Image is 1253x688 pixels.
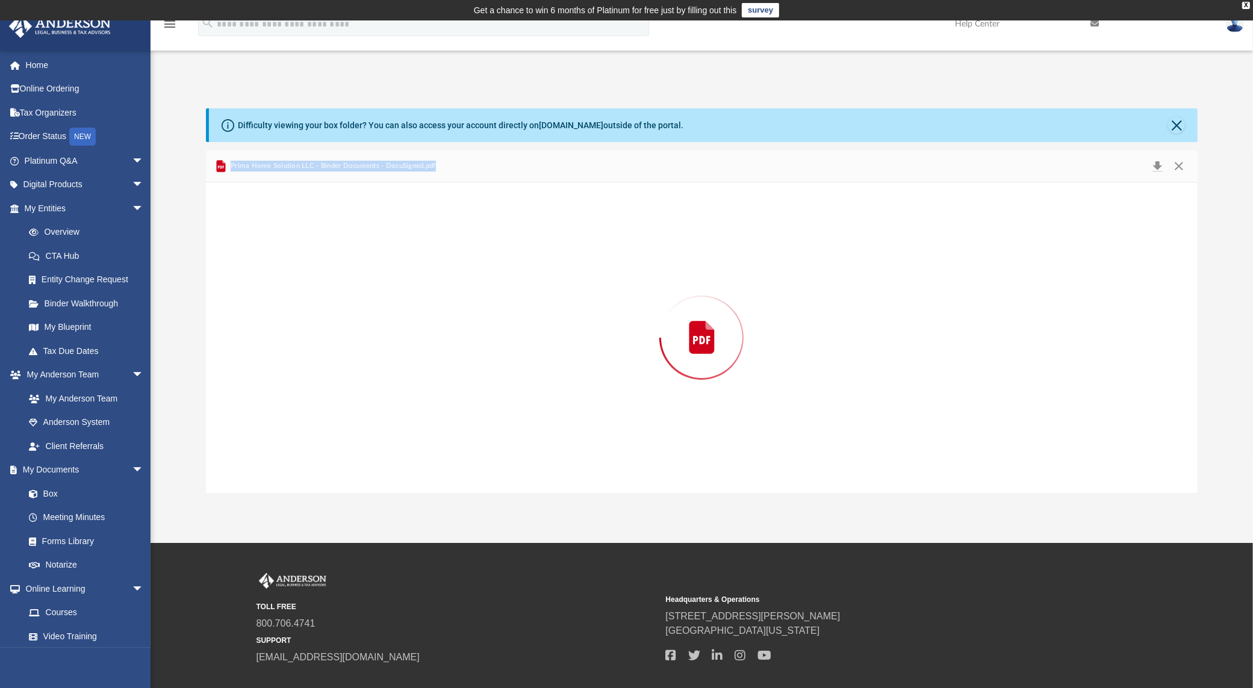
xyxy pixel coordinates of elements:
a: Notarize [17,553,156,577]
a: Binder Walkthrough [17,291,162,315]
a: My Anderson Teamarrow_drop_down [8,363,156,387]
i: search [201,16,214,29]
div: NEW [69,128,96,146]
a: CTA Hub [17,244,162,268]
a: My Anderson Team [17,386,150,411]
a: Home [8,53,162,77]
a: [GEOGRAPHIC_DATA][US_STATE] [666,625,820,636]
a: Anderson System [17,411,156,435]
a: My Entitiesarrow_drop_down [8,196,162,220]
a: My Documentsarrow_drop_down [8,458,156,482]
img: Anderson Advisors Platinum Portal [257,573,329,589]
a: menu [163,23,177,31]
a: Order StatusNEW [8,125,162,149]
a: [DOMAIN_NAME] [539,120,604,130]
a: 800.706.4741 [257,618,316,628]
a: Courses [17,601,156,625]
img: Anderson Advisors Platinum Portal [5,14,114,38]
span: arrow_drop_down [132,196,156,221]
span: arrow_drop_down [132,149,156,173]
span: arrow_drop_down [132,458,156,483]
a: Digital Productsarrow_drop_down [8,173,162,197]
a: [STREET_ADDRESS][PERSON_NAME] [666,611,841,621]
small: Headquarters & Operations [666,594,1067,605]
button: Download [1147,158,1169,175]
a: Box [17,482,150,506]
a: Platinum Q&Aarrow_drop_down [8,149,162,173]
div: close [1242,2,1250,9]
a: survey [742,3,779,17]
a: Tax Due Dates [17,339,162,363]
button: Close [1168,158,1190,175]
span: arrow_drop_down [132,173,156,197]
a: [EMAIL_ADDRESS][DOMAIN_NAME] [257,652,420,662]
small: SUPPORT [257,635,658,646]
a: Tax Organizers [8,101,162,125]
span: Prima Home Solution LLC - Binder Documents - DocuSigned.pdf [228,161,436,172]
div: Difficulty viewing your box folder? You can also access your account directly on outside of the p... [238,119,684,132]
a: Online Learningarrow_drop_down [8,577,156,601]
a: Overview [17,220,162,244]
i: menu [163,17,177,31]
small: TOLL FREE [257,601,658,612]
a: Video Training [17,624,150,648]
button: Close [1168,117,1185,134]
div: Preview [206,150,1198,493]
a: Online Ordering [8,77,162,101]
a: Entity Change Request [17,268,162,292]
div: Get a chance to win 6 months of Platinum for free just by filling out this [474,3,737,17]
a: Client Referrals [17,434,156,458]
a: My Blueprint [17,315,156,339]
a: Meeting Minutes [17,506,156,530]
a: Forms Library [17,529,150,553]
span: arrow_drop_down [132,363,156,388]
span: arrow_drop_down [132,577,156,601]
img: User Pic [1226,15,1244,33]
